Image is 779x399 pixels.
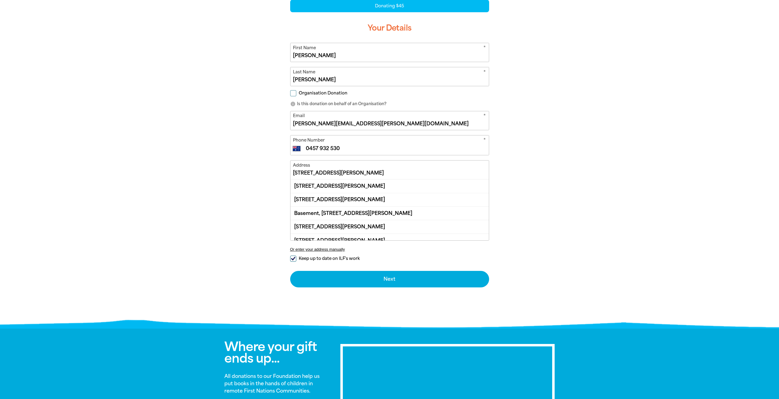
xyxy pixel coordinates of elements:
[224,373,320,394] strong: All donations to our Foundation help us put books in the hands of children in remote First Nation...
[290,18,489,38] h3: Your Details
[299,90,347,96] span: Organisation Donation
[290,234,489,247] div: [STREET_ADDRESS][PERSON_NAME]
[290,90,296,96] input: Organisation Donation
[290,220,489,233] div: [STREET_ADDRESS][PERSON_NAME]
[483,137,486,145] i: Required
[290,101,489,107] p: Is this donation on behalf of an Organisation?
[290,271,489,287] button: Next
[299,256,360,261] span: Keep up to date on ILF's work
[290,247,489,252] button: Or enter your address manually
[224,339,317,366] span: Where your gift ends up...
[290,179,489,193] div: [STREET_ADDRESS][PERSON_NAME]
[290,256,296,262] input: Keep up to date on ILF's work
[290,101,296,107] i: info
[290,193,489,206] div: [STREET_ADDRESS][PERSON_NAME]
[290,206,489,220] div: Basement, [STREET_ADDRESS][PERSON_NAME]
